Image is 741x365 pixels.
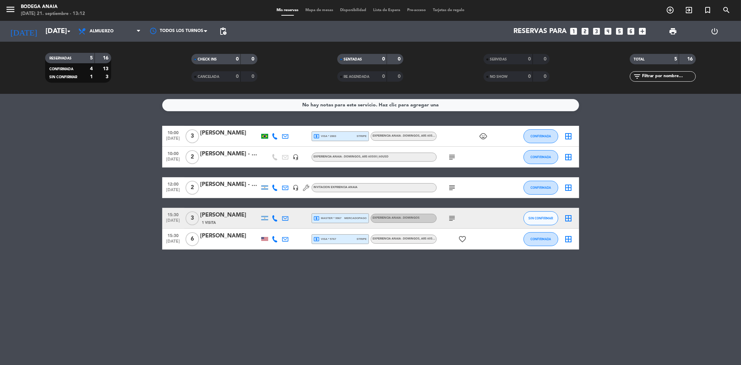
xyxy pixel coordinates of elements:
[21,3,85,10] div: Bodega Anaia
[565,235,573,243] i: border_all
[634,58,645,61] span: TOTAL
[722,6,731,14] i: search
[569,27,578,36] i: looks_one
[103,66,110,71] strong: 13
[448,214,456,222] i: subject
[252,74,256,79] strong: 0
[669,27,677,35] span: print
[694,21,736,42] div: LOG OUT
[314,155,389,158] span: EXPERIENCIA ANAIA - DOMINGOS
[674,57,677,62] strong: 5
[429,8,468,12] span: Tarjetas de regalo
[524,129,558,143] button: CONFIRMADA
[592,27,601,36] i: looks_3
[5,4,16,17] button: menu
[219,27,227,35] span: pending_actions
[200,232,260,241] div: [PERSON_NAME]
[420,135,448,137] span: , ARS 60500 | 60USD
[373,135,448,137] span: EXPERIENCIA ANAIA - DOMINGOS
[5,24,42,39] i: [DATE]
[186,211,199,225] span: 3
[186,129,199,143] span: 3
[314,236,336,242] span: visa * 5767
[252,57,256,62] strong: 0
[49,75,77,79] span: SIN CONFIRMAR
[314,236,320,242] i: local_atm
[382,57,385,62] strong: 0
[711,27,719,35] i: power_settings_new
[685,6,693,14] i: exit_to_app
[382,74,385,79] strong: 0
[314,215,342,221] span: master * 9967
[490,75,508,79] span: NO SHOW
[530,186,551,189] span: CONFIRMADA
[565,132,573,140] i: border_all
[186,181,199,195] span: 2
[302,8,337,12] span: Mapa de mesas
[581,27,590,36] i: looks_two
[90,29,114,34] span: Almuerzo
[344,75,369,79] span: RE AGENDADA
[373,237,448,240] span: EXPERIENCIA ANAIA - DOMINGOS
[165,231,182,239] span: 15:30
[490,58,507,61] span: SERVIDAS
[186,232,199,246] span: 6
[373,217,420,219] span: EXPERIENCIA ANAIA - DOMINGOS
[90,56,93,60] strong: 5
[165,210,182,218] span: 15:30
[479,132,488,140] i: child_care
[198,58,217,61] span: CHECK INS
[236,57,239,62] strong: 0
[314,215,320,221] i: local_atm
[420,237,448,240] span: , ARS 60500 | 60USD
[703,6,712,14] i: turned_in_not
[638,27,647,36] i: add_box
[565,184,573,192] i: border_all
[530,155,551,159] span: CONFIRMADA
[21,10,85,17] div: [DATE] 21. septiembre - 13:12
[165,136,182,144] span: [DATE]
[186,150,199,164] span: 2
[273,8,302,12] span: Mis reservas
[337,8,370,12] span: Disponibilidad
[90,74,93,79] strong: 1
[165,218,182,226] span: [DATE]
[404,8,429,12] span: Pre-acceso
[615,27,624,36] i: looks_5
[236,74,239,79] strong: 0
[165,180,182,188] span: 12:00
[530,134,551,138] span: CONFIRMADA
[200,211,260,220] div: [PERSON_NAME]
[293,154,299,160] i: headset_mic
[398,57,402,62] strong: 0
[370,8,404,12] span: Lista de Espera
[314,186,358,189] span: INVITACION EXPRIENCIA ANAIA
[165,128,182,136] span: 10:00
[544,74,548,79] strong: 0
[49,67,73,71] span: CONFIRMADA
[302,101,439,109] div: No hay notas para este servicio. Haz clic para agregar una
[361,155,389,158] span: , ARS 60500 | 60USD
[314,133,320,139] i: local_atm
[524,232,558,246] button: CONFIRMADA
[398,74,402,79] strong: 0
[200,180,260,189] div: [PERSON_NAME] - GIFT [PERSON_NAME]
[357,134,367,138] span: stripe
[633,72,642,81] i: filter_list
[200,149,260,159] div: [PERSON_NAME] - VEMPRA
[49,57,72,60] span: RESERVADAS
[524,211,558,225] button: SIN CONFIRMAR
[565,153,573,161] i: border_all
[687,57,694,62] strong: 16
[344,216,367,220] span: mercadopago
[165,157,182,165] span: [DATE]
[202,220,216,226] span: 1 Visita
[293,185,299,191] i: headset_mic
[544,57,548,62] strong: 0
[524,150,558,164] button: CONFIRMADA
[448,184,456,192] i: subject
[524,181,558,195] button: CONFIRMADA
[5,4,16,15] i: menu
[200,129,260,138] div: [PERSON_NAME]
[459,235,467,243] i: favorite_border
